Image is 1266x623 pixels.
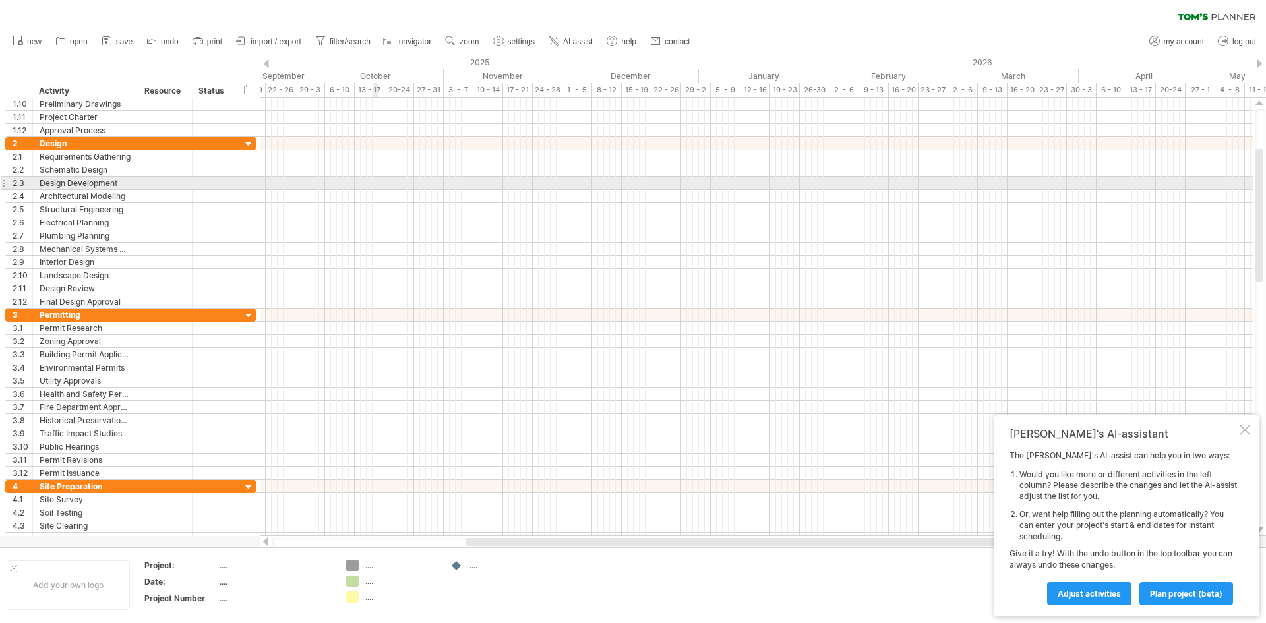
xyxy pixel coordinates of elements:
[13,150,32,163] div: 2.1
[40,401,131,413] div: Fire Department Approval
[40,124,131,136] div: Approval Process
[40,203,131,216] div: Structural Engineering
[603,33,640,50] a: help
[13,309,32,321] div: 3
[622,83,651,97] div: 15 - 19
[13,243,32,255] div: 2.8
[40,427,131,440] div: Traffic Impact Studies
[70,37,88,46] span: open
[13,427,32,440] div: 3.9
[948,69,1079,83] div: March 2026
[1010,427,1237,440] div: [PERSON_NAME]'s AI-assistant
[1097,83,1126,97] div: 6 - 10
[503,83,533,97] div: 17 - 21
[13,203,32,216] div: 2.5
[7,560,130,610] div: Add your own logo
[1215,83,1245,97] div: 4 - 8
[266,83,295,97] div: 22 - 26
[919,83,948,97] div: 23 - 27
[829,69,948,83] div: February 2026
[40,256,131,268] div: Interior Design
[198,84,227,98] div: Status
[562,83,592,97] div: 1 - 5
[13,177,32,189] div: 2.3
[116,37,133,46] span: save
[545,33,597,50] a: AI assist
[13,414,32,427] div: 3.8
[1215,33,1260,50] a: log out
[621,37,636,46] span: help
[444,83,473,97] div: 3 - 7
[1037,83,1067,97] div: 23 - 27
[40,190,131,202] div: Architectural Modeling
[13,295,32,308] div: 2.12
[13,322,32,334] div: 3.1
[13,348,32,361] div: 3.3
[312,33,375,50] a: filter/search
[220,560,330,571] div: ....
[40,243,131,255] div: Mechanical Systems Design
[829,83,859,97] div: 2 - 6
[40,269,131,282] div: Landscape Design
[1079,69,1209,83] div: April 2026
[233,33,305,50] a: import / export
[1058,589,1121,599] span: Adjust activities
[40,150,131,163] div: Requirements Gathering
[13,282,32,295] div: 2.11
[40,137,131,150] div: Design
[1010,450,1237,605] div: The [PERSON_NAME]'s AI-assist can help you in two ways: Give it a try! With the undo button in th...
[13,269,32,282] div: 2.10
[473,83,503,97] div: 10 - 14
[665,37,690,46] span: contact
[161,37,179,46] span: undo
[13,98,32,110] div: 1.10
[1067,83,1097,97] div: 30 - 3
[365,560,437,571] div: ....
[384,83,414,97] div: 20-24
[13,361,32,374] div: 3.4
[40,493,131,506] div: Site Survey
[1164,37,1204,46] span: my account
[13,190,32,202] div: 2.4
[1156,83,1186,97] div: 20-24
[40,361,131,374] div: Environmental Permits
[1126,83,1156,97] div: 13 - 17
[1047,582,1131,605] a: Adjust activities
[13,163,32,176] div: 2.2
[399,37,431,46] span: navigator
[13,256,32,268] div: 2.9
[40,309,131,321] div: Permitting
[40,414,131,427] div: Historical Preservation Approval
[592,83,622,97] div: 8 - 12
[13,401,32,413] div: 3.7
[13,216,32,229] div: 2.6
[1150,589,1222,599] span: plan project (beta)
[307,69,444,83] div: October 2025
[699,69,829,83] div: January 2026
[40,454,131,466] div: Permit Revisions
[40,440,131,453] div: Public Hearings
[9,33,45,50] a: new
[40,216,131,229] div: Electrical Planning
[562,69,699,83] div: December 2025
[40,177,131,189] div: Design Development
[1019,469,1237,502] li: Would you like more or different activities in the left column? Please describe the changes and l...
[1019,509,1237,542] li: Or, want help filling out the planning automatically? You can enter your project's start & end da...
[144,84,185,98] div: Resource
[144,593,217,604] div: Project Number
[207,37,222,46] span: print
[13,519,32,532] div: 4.3
[40,388,131,400] div: Health and Safety Permits
[533,83,562,97] div: 24 - 28
[365,591,437,603] div: ....
[220,593,330,604] div: ....
[40,322,131,334] div: Permit Research
[40,533,131,545] div: Excavation
[13,124,32,136] div: 1.12
[681,83,711,97] div: 29 - 2
[40,98,131,110] div: Preliminary Drawings
[889,83,919,97] div: 16 - 20
[1186,83,1215,97] div: 27 - 1
[330,37,371,46] span: filter/search
[414,83,444,97] div: 27 - 31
